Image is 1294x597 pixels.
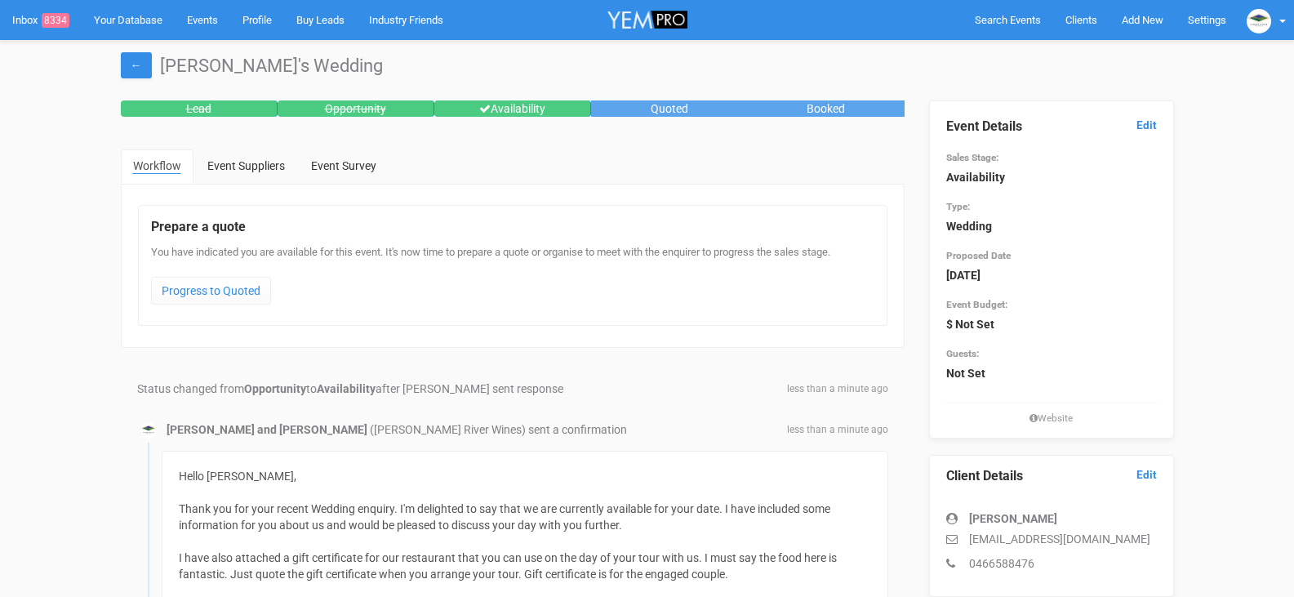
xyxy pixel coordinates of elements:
[244,382,306,395] strong: Opportunity
[787,423,888,437] span: less than a minute ago
[195,149,297,182] a: Event Suppliers
[299,149,389,182] a: Event Survey
[946,318,994,331] strong: $ Not Set
[946,118,1157,136] legend: Event Details
[1136,118,1157,133] a: Edit
[121,149,193,184] a: Workflow
[946,269,981,282] strong: [DATE]
[946,299,1007,310] small: Event Budget:
[121,52,152,78] a: ←
[946,348,979,359] small: Guests:
[975,14,1041,26] span: Search Events
[121,56,1174,76] h1: [PERSON_NAME]'s Wedding
[370,423,627,436] span: ([PERSON_NAME] River Wines) sent a confirmation
[317,382,376,395] strong: Availability
[946,152,998,163] small: Sales Stage:
[946,250,1011,261] small: Proposed Date
[167,423,367,436] strong: [PERSON_NAME] and [PERSON_NAME]
[946,367,985,380] strong: Not Set
[151,218,874,237] legend: Prepare a quote
[969,512,1057,525] strong: [PERSON_NAME]
[434,100,591,117] div: Availability
[591,100,748,117] div: Quoted
[946,412,1157,425] small: Website
[1122,14,1163,26] span: Add New
[1136,467,1157,483] a: Edit
[1065,14,1097,26] span: Clients
[179,468,871,484] div: Hello [PERSON_NAME],
[278,100,434,117] div: Opportunity
[946,220,992,233] strong: Wedding
[946,201,970,212] small: Type:
[151,277,271,305] a: Progress to Quoted
[748,100,905,117] div: Booked
[946,555,1157,572] p: 0466588476
[946,171,1005,184] strong: Availability
[121,100,278,117] div: Lead
[137,382,563,395] span: Status changed from to after [PERSON_NAME] sent response
[1247,9,1271,33] img: logo.JPG
[946,531,1157,547] p: [EMAIL_ADDRESS][DOMAIN_NAME]
[946,467,1157,486] legend: Client Details
[151,245,874,313] div: You have indicated you are available for this event. It's now time to prepare a quote or organise...
[140,422,157,439] img: logo.JPG
[787,382,888,396] span: less than a minute ago
[42,13,69,28] span: 8334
